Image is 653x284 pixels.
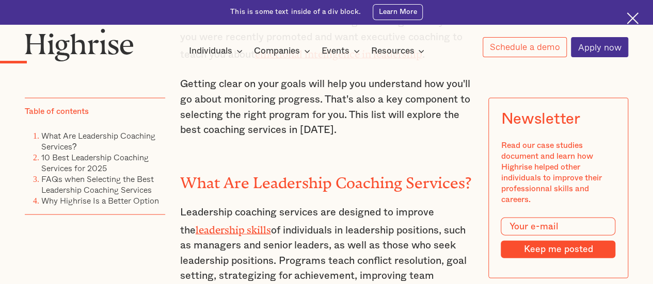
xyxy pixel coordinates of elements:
p: Getting clear on your goals will help you understand how you'll go about monitoring progress. Tha... [180,77,473,138]
div: Events [322,45,363,57]
input: Your e-mail [501,218,615,236]
a: Learn More [373,4,423,20]
input: Keep me posted [501,241,615,258]
a: Schedule a demo [483,37,567,57]
a: leadership skills [196,224,271,230]
div: Table of contents [25,106,89,117]
a: Apply now [571,37,628,57]
div: Companies [254,45,313,57]
img: Highrise logo [25,28,134,61]
a: What Are Leadership Coaching Services? [41,129,155,153]
a: Why Highrise Is a Better Option [41,194,159,207]
a: 10 Best Leadership Coaching Services for 2025 [41,151,149,174]
h2: What Are Leadership Coaching Services? [180,171,473,188]
div: Newsletter [501,110,580,128]
div: Companies [254,45,300,57]
div: Read our case studies document and learn how Highrise helped other individuals to improve their p... [501,140,615,205]
div: Individuals [189,45,232,57]
div: Individuals [189,45,246,57]
div: Resources [371,45,427,57]
div: Resources [371,45,414,57]
a: FAQs when Selecting the Best Leadership Coaching Services [41,173,154,196]
img: Cross icon [627,12,639,24]
form: Modal Form [501,218,615,258]
div: This is some text inside of a div block. [230,7,361,17]
div: Events [322,45,349,57]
